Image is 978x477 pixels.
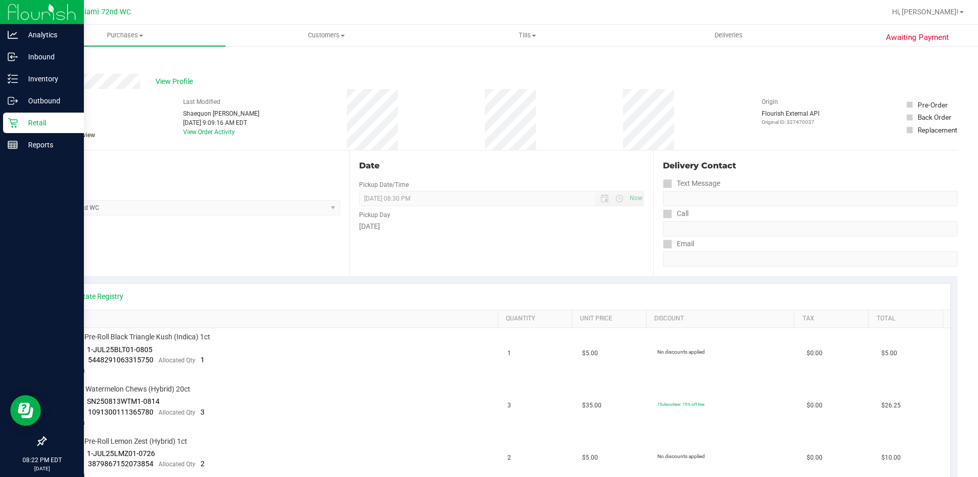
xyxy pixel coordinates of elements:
span: $0.00 [807,349,823,358]
p: Original ID: 327470037 [762,118,819,126]
span: 1 [507,349,511,358]
span: 3 [507,401,511,410]
span: FT 0.5g Pre-Roll Black Triangle Kush (Indica) 1ct [59,332,210,342]
span: $5.00 [582,453,598,463]
label: Pickup Day [359,210,390,220]
span: Customers [226,31,426,40]
a: Purchases [25,25,226,46]
a: Discount [654,315,790,323]
inline-svg: Inventory [8,74,18,84]
a: Quantity [506,315,568,323]
div: Date [359,160,644,172]
p: 08:22 PM EDT [5,456,79,465]
div: [DATE] 9:09:16 AM EDT [183,118,259,127]
span: $26.25 [881,401,901,410]
label: Email [663,236,694,251]
span: 3 [201,408,205,416]
span: 75chocchew: 75% off line [657,402,704,407]
iframe: Resource center [10,395,41,426]
p: Analytics [18,29,79,41]
a: View State Registry [62,291,123,301]
span: 1-JUL25LMZ01-0726 [87,449,155,458]
span: 2 [201,460,205,468]
span: $5.00 [582,349,598,358]
label: Text Message [663,176,720,191]
a: Tax [803,315,864,323]
span: 2 [507,453,511,463]
a: Deliveries [628,25,829,46]
span: $10.00 [881,453,901,463]
span: HT 5mg Watermelon Chews (Hybrid) 20ct [59,384,190,394]
a: Tills [427,25,628,46]
input: Format: (999) 999-9999 [663,191,958,206]
a: Customers [226,25,427,46]
span: Allocated Qty [159,409,195,416]
span: $35.00 [582,401,602,410]
div: Flourish External API [762,109,819,126]
span: Tills [428,31,628,40]
span: $0.00 [807,401,823,410]
label: Last Modified [183,97,220,106]
p: Inventory [18,73,79,85]
div: Back Order [918,112,951,122]
span: $5.00 [881,349,897,358]
inline-svg: Outbound [8,96,18,106]
p: Reports [18,139,79,151]
span: No discounts applied [657,453,705,459]
div: Pre-Order [918,100,948,110]
span: 1 [201,356,205,364]
input: Format: (999) 999-9999 [663,221,958,236]
a: SKU [60,315,494,323]
span: 3879867152073854 [88,460,153,468]
p: Retail [18,117,79,129]
span: $0.00 [807,453,823,463]
span: Miami 72nd WC [78,8,131,16]
a: Total [877,315,939,323]
span: Deliveries [701,31,757,40]
a: Unit Price [580,315,642,323]
span: View Profile [155,76,196,87]
span: SN250813WTM1-0814 [87,397,160,405]
div: Shaequon [PERSON_NAME] [183,109,259,118]
div: [DATE] [359,221,644,232]
label: Pickup Date/Time [359,180,409,189]
p: Inbound [18,51,79,63]
span: Hi, [PERSON_NAME]! [892,8,959,16]
p: [DATE] [5,465,79,472]
inline-svg: Inbound [8,52,18,62]
div: Delivery Contact [663,160,958,172]
span: 1091300111365780 [88,408,153,416]
div: Location [45,160,340,172]
span: Allocated Qty [159,357,195,364]
span: 5448291063315750 [88,356,153,364]
span: Allocated Qty [159,461,195,468]
span: Purchases [25,31,226,40]
inline-svg: Analytics [8,30,18,40]
label: Origin [762,97,778,106]
p: Outbound [18,95,79,107]
span: FT 0.5g Pre-Roll Lemon Zest (Hybrid) 1ct [59,437,187,446]
inline-svg: Retail [8,118,18,128]
a: View Order Activity [183,128,235,136]
span: No discounts applied [657,349,705,355]
div: Replacement [918,125,957,135]
label: Call [663,206,688,221]
span: 1-JUL25BLT01-0805 [87,345,152,354]
inline-svg: Reports [8,140,18,150]
span: Awaiting Payment [886,32,949,44]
